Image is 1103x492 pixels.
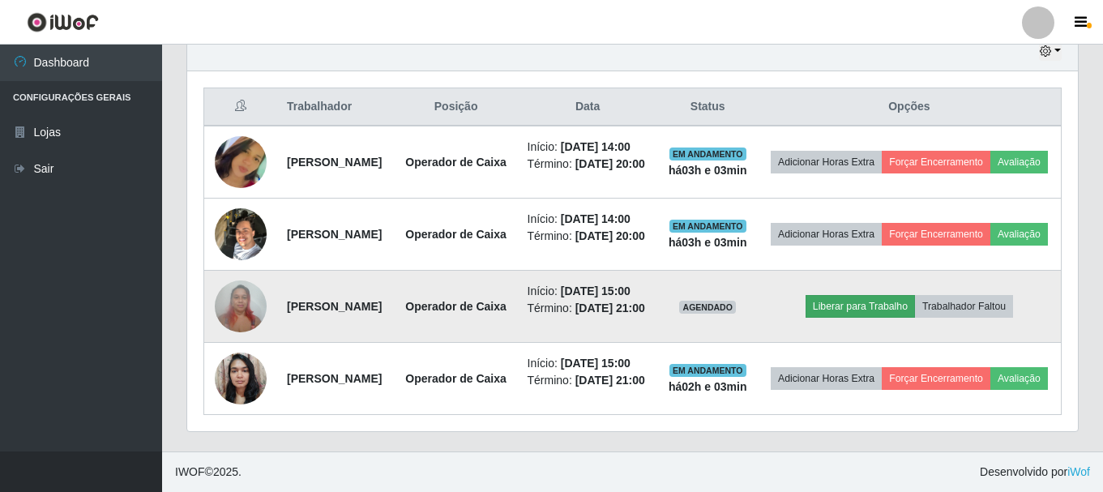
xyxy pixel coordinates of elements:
[277,88,395,126] th: Trabalhador
[669,236,747,249] strong: há 03 h e 03 min
[528,228,648,245] li: Término:
[561,285,631,297] time: [DATE] 15:00
[175,465,205,478] span: IWOF
[528,283,648,300] li: Início:
[669,164,747,177] strong: há 03 h e 03 min
[915,295,1013,318] button: Trabalhador Faltou
[528,355,648,372] li: Início:
[287,372,382,385] strong: [PERSON_NAME]
[395,88,518,126] th: Posição
[575,302,645,314] time: [DATE] 21:00
[771,367,882,390] button: Adicionar Horas Extra
[990,223,1048,246] button: Avaliação
[575,157,645,170] time: [DATE] 20:00
[669,364,746,377] span: EM ANDAMENTO
[405,228,507,241] strong: Operador de Caixa
[771,223,882,246] button: Adicionar Horas Extra
[575,229,645,242] time: [DATE] 20:00
[882,223,990,246] button: Forçar Encerramento
[405,300,507,313] strong: Operador de Caixa
[561,357,631,370] time: [DATE] 15:00
[1067,465,1090,478] a: iWof
[528,139,648,156] li: Início:
[990,367,1048,390] button: Avaliação
[528,156,648,173] li: Término:
[806,295,915,318] button: Liberar para Trabalho
[215,272,267,340] img: 1722880664865.jpeg
[287,156,382,169] strong: [PERSON_NAME]
[528,300,648,317] li: Término:
[215,199,267,268] img: 1725217718320.jpeg
[27,12,99,32] img: CoreUI Logo
[575,374,645,387] time: [DATE] 21:00
[215,344,267,413] img: 1736008247371.jpeg
[669,220,746,233] span: EM ANDAMENTO
[980,464,1090,481] span: Desenvolvido por
[771,151,882,173] button: Adicionar Horas Extra
[679,301,736,314] span: AGENDADO
[528,211,648,228] li: Início:
[215,116,267,208] img: 1680605937506.jpeg
[882,367,990,390] button: Forçar Encerramento
[405,372,507,385] strong: Operador de Caixa
[405,156,507,169] strong: Operador de Caixa
[669,148,746,160] span: EM ANDAMENTO
[175,464,242,481] span: © 2025 .
[758,88,1062,126] th: Opções
[287,228,382,241] strong: [PERSON_NAME]
[528,372,648,389] li: Término:
[990,151,1048,173] button: Avaliação
[561,140,631,153] time: [DATE] 14:00
[669,380,747,393] strong: há 02 h e 03 min
[658,88,758,126] th: Status
[518,88,658,126] th: Data
[561,212,631,225] time: [DATE] 14:00
[287,300,382,313] strong: [PERSON_NAME]
[882,151,990,173] button: Forçar Encerramento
